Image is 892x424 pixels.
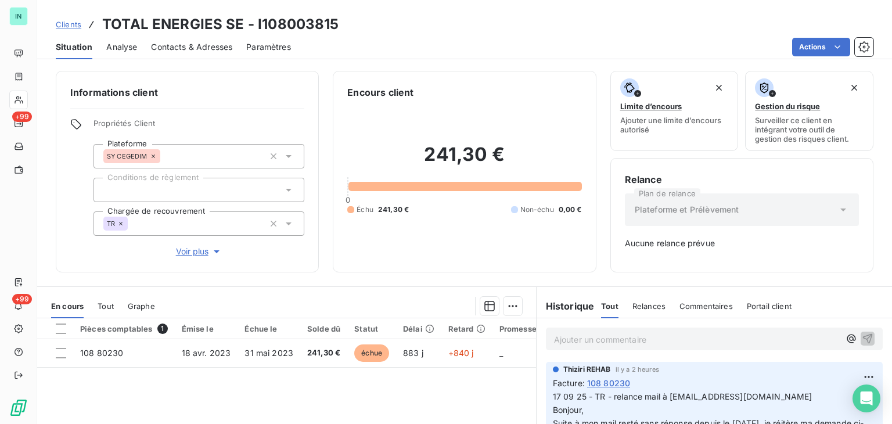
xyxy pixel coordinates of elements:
[56,41,92,53] span: Situation
[157,324,168,334] span: 1
[448,348,474,358] span: +840 j
[553,391,812,415] span: 17 09 25 - TR - relance mail à [EMAIL_ADDRESS][DOMAIN_NAME] Bonjour,
[755,102,820,111] span: Gestion du risque
[357,204,373,215] span: Échu
[307,347,340,359] span: 241,30 €
[610,71,739,151] button: Limite d’encoursAjouter une limite d’encours autorisé
[499,348,503,358] span: _
[106,41,137,53] span: Analyse
[403,324,434,333] div: Délai
[307,324,340,333] div: Solde dû
[12,112,32,122] span: +99
[160,151,170,161] input: Ajouter une valeur
[244,324,293,333] div: Échue le
[853,385,880,412] div: Open Intercom Messenger
[559,204,582,215] span: 0,00 €
[448,324,485,333] div: Retard
[403,348,423,358] span: 883 j
[378,204,409,215] span: 241,30 €
[80,348,123,358] span: 108 80230
[107,220,115,227] span: TR
[244,348,293,358] span: 31 mai 2023
[151,41,232,53] span: Contacts & Adresses
[499,324,589,333] div: Promesse de règlement
[98,301,114,311] span: Tout
[745,71,873,151] button: Gestion du risqueSurveiller ce client en intégrant votre outil de gestion des risques client.
[587,377,630,389] span: 108 80230
[347,85,413,99] h6: Encours client
[635,204,739,215] span: Plateforme et Prélèvement
[9,7,28,26] div: IN
[346,195,350,204] span: 0
[182,348,231,358] span: 18 avr. 2023
[51,301,84,311] span: En cours
[620,102,682,111] span: Limite d’encours
[128,218,137,229] input: Ajouter une valeur
[354,344,389,362] span: échue
[56,20,81,29] span: Clients
[679,301,733,311] span: Commentaires
[182,324,231,333] div: Émise le
[128,301,155,311] span: Graphe
[93,245,304,258] button: Voir plus
[176,246,222,257] span: Voir plus
[563,364,611,375] span: Thiziri REHAB
[102,14,339,35] h3: TOTAL ENERGIES SE - I108003815
[56,19,81,30] a: Clients
[553,377,585,389] span: Facture :
[12,294,32,304] span: +99
[755,116,864,143] span: Surveiller ce client en intégrant votre outil de gestion des risques client.
[792,38,850,56] button: Actions
[632,301,666,311] span: Relances
[103,185,113,195] input: Ajouter une valeur
[625,173,859,186] h6: Relance
[537,299,595,313] h6: Historique
[70,85,304,99] h6: Informations client
[625,238,859,249] span: Aucune relance prévue
[246,41,291,53] span: Paramètres
[354,324,389,333] div: Statut
[601,301,618,311] span: Tout
[616,366,659,373] span: il y a 2 heures
[347,143,581,178] h2: 241,30 €
[93,118,304,135] span: Propriétés Client
[107,153,148,160] span: SY CEGEDIM
[9,398,28,417] img: Logo LeanPay
[747,301,792,311] span: Portail client
[520,204,554,215] span: Non-échu
[620,116,729,134] span: Ajouter une limite d’encours autorisé
[80,324,168,334] div: Pièces comptables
